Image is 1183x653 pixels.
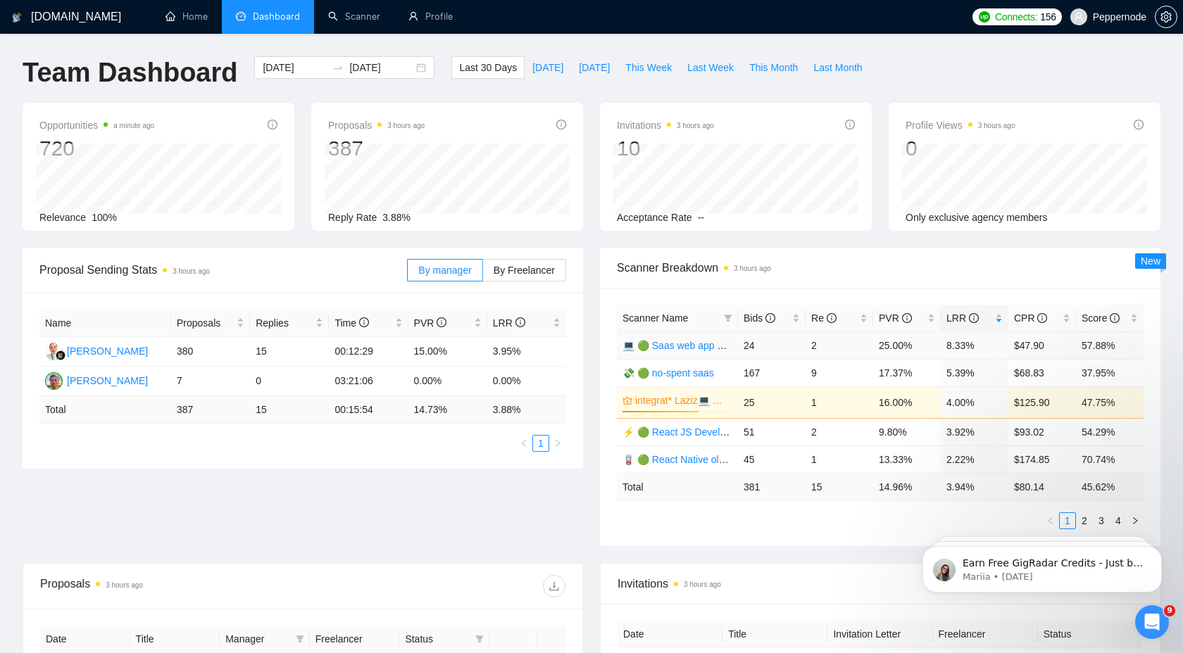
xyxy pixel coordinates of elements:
span: info-circle [359,317,369,327]
span: left [520,439,528,448]
time: 3 hours ago [684,581,721,588]
span: download [544,581,565,592]
td: 167 [738,359,806,386]
span: user [1074,12,1084,22]
span: Scanner Name [622,312,688,324]
td: 45 [738,445,806,473]
a: IF[PERSON_NAME] [45,374,148,386]
li: Previous Page [515,435,532,452]
time: 3 hours ago [734,265,771,272]
li: 3 [1093,512,1110,529]
button: This Month [741,56,806,79]
span: info-circle [1134,120,1144,129]
iframe: Intercom notifications message [901,516,1183,615]
li: 1 [532,435,549,452]
td: 2 [806,418,873,445]
span: Connects: [995,9,1037,25]
span: info-circle [827,313,837,323]
span: [DATE] [532,60,563,75]
span: info-circle [268,120,277,129]
img: upwork-logo.png [979,11,990,23]
iframe: Intercom live chat [1135,605,1169,639]
td: 17.37% [873,359,941,386]
span: This Week [625,60,672,75]
td: Total [39,396,171,424]
td: 14.96 % [873,473,941,500]
a: integrat* Laziz💻 🟢 Saas web app 😱 Shockingly 27/11 [635,393,730,408]
span: 100% [92,212,117,223]
td: 16.00% [873,386,941,418]
td: 381 [738,473,806,500]
td: 3.88 % [487,396,566,424]
td: 03:21:06 [329,367,408,396]
td: 25.00% [873,331,941,359]
time: 3 hours ago [677,122,714,129]
a: 1 [533,436,549,451]
span: PVR [879,312,912,324]
div: 10 [617,135,714,162]
td: 3.95% [487,337,566,367]
td: $93.02 [1008,418,1076,445]
span: Proposal Sending Stats [39,261,407,279]
a: 🪫 🟢 React Native old tweaked 05.05 індус копі [622,454,837,465]
span: 3.88% [382,212,411,223]
td: 7 [171,367,250,396]
time: 3 hours ago [173,267,210,275]
th: Invitation Letter [827,621,932,648]
a: ⚡ 🟢 React JS Developer (t) - short 24/03 [622,426,810,438]
span: Bids [744,312,775,324]
span: info-circle [515,317,525,327]
li: Previous Page [1042,512,1059,529]
button: left [515,435,532,452]
span: New [1141,255,1160,267]
span: dashboard [236,11,246,21]
button: right [1127,512,1144,529]
td: 70.74% [1076,445,1144,473]
span: info-circle [1110,313,1120,323]
img: VT [45,343,63,360]
div: [PERSON_NAME] [67,343,148,359]
td: 37.95% [1076,359,1144,386]
td: 15 [250,337,329,367]
span: 9 [1164,605,1175,616]
span: info-circle [845,120,855,129]
span: info-circle [437,317,446,327]
span: filter [472,628,487,649]
td: 15.00% [408,337,487,367]
span: filter [721,308,735,329]
div: Proposals [40,575,303,597]
td: 2 [806,331,873,359]
td: 14.73 % [408,396,487,424]
span: -- [698,212,704,223]
span: info-circle [765,313,775,323]
td: $ 80.14 [1008,473,1076,500]
th: Proposals [171,310,250,337]
th: Title [722,621,827,648]
td: 380 [171,337,250,367]
span: 156 [1040,9,1056,25]
span: info-circle [902,313,912,323]
th: Date [40,626,130,653]
td: 3.94 % [941,473,1008,500]
th: Manager [220,626,310,653]
span: filter [293,628,307,649]
div: 387 [328,135,425,162]
input: End date [349,60,413,75]
td: 1 [806,386,873,418]
span: crown [622,395,632,405]
span: Dashboard [253,11,300,23]
td: $125.90 [1008,386,1076,418]
th: Date [618,621,722,648]
td: 57.88% [1076,331,1144,359]
time: 3 hours ago [387,122,425,129]
span: Status [405,631,470,647]
td: $174.85 [1008,445,1076,473]
td: 15 [806,473,873,500]
span: LRR [493,317,525,329]
a: setting [1155,11,1177,23]
td: 45.62 % [1076,473,1144,500]
td: 9 [806,359,873,386]
td: $47.90 [1008,331,1076,359]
